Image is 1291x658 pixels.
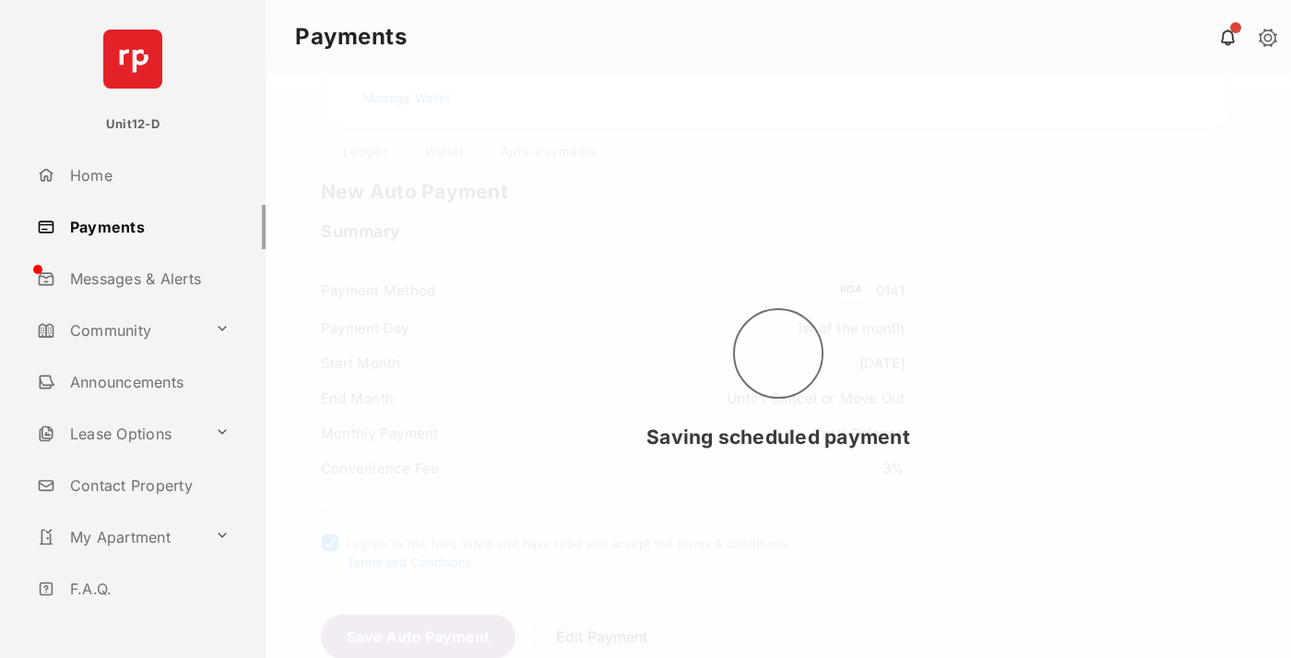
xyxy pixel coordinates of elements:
strong: Payments [295,26,407,48]
a: Home [30,153,266,197]
img: svg+xml;base64,PHN2ZyB4bWxucz0iaHR0cDovL3d3dy53My5vcmcvMjAwMC9zdmciIHdpZHRoPSI2NCIgaGVpZ2h0PSI2NC... [103,30,162,89]
a: Messages & Alerts [30,257,266,301]
p: Unit12-D [106,115,160,134]
a: Payments [30,205,266,249]
a: Announcements [30,360,266,404]
a: F.A.Q. [30,567,266,611]
span: Saving scheduled payment [646,425,910,449]
a: Contact Property [30,463,266,508]
a: My Apartment [30,515,207,559]
a: Community [30,308,207,353]
a: Lease Options [30,412,207,456]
